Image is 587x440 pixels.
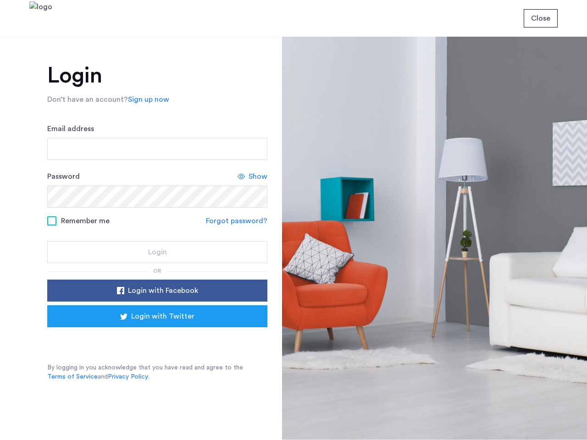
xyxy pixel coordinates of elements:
[128,94,169,105] a: Sign up now
[47,372,98,381] a: Terms of Service
[47,65,267,87] h1: Login
[524,9,558,27] button: button
[206,215,267,226] a: Forgot password?
[148,247,167,258] span: Login
[29,1,52,36] img: logo
[47,280,267,302] button: button
[47,363,267,381] p: By logging in you acknowledge that you have read and agree to the and .
[128,285,198,296] span: Login with Facebook
[47,96,128,103] span: Don’t have an account?
[249,171,267,182] span: Show
[47,171,80,182] label: Password
[47,241,267,263] button: button
[108,372,148,381] a: Privacy Policy
[531,13,550,24] span: Close
[47,305,267,327] button: button
[153,268,161,274] span: or
[47,123,94,134] label: Email address
[131,311,194,322] span: Login with Twitter
[61,215,110,226] span: Remember me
